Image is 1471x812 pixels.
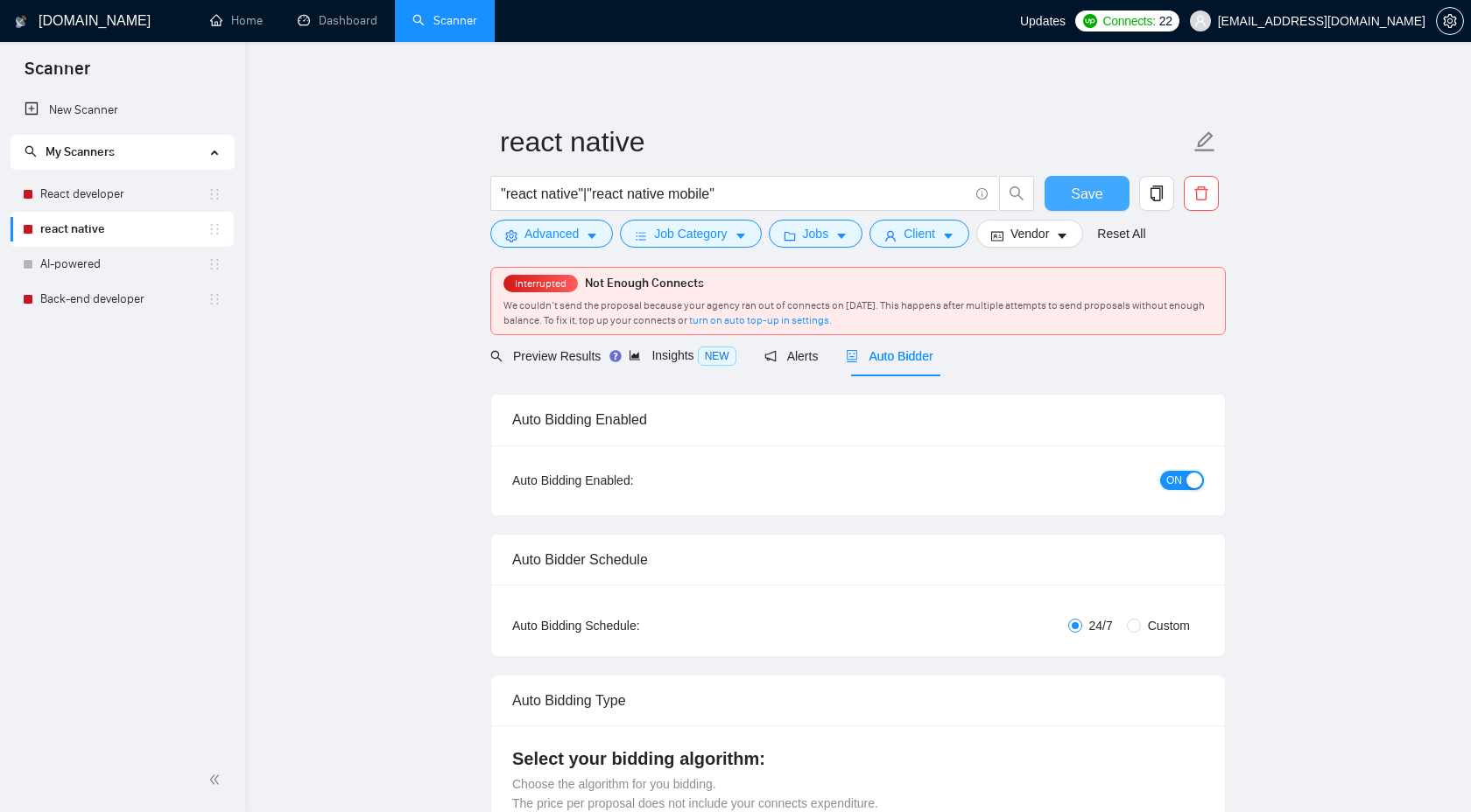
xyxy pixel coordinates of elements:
span: copy [1140,185,1173,201]
a: dashboardDashboard [298,13,377,28]
span: caret-down [1056,229,1068,242]
button: folderJobscaret-down [769,220,863,248]
span: Connects: [1102,11,1155,31]
li: React developer [11,177,234,212]
button: barsJob Categorycaret-down [620,220,761,248]
span: Save [1071,183,1102,205]
span: folder [784,229,796,242]
span: Advanced [524,224,579,243]
span: caret-down [942,229,954,242]
span: edit [1193,130,1216,153]
span: Scanner [11,56,104,93]
span: caret-down [735,229,747,242]
button: idcardVendorcaret-down [976,220,1083,248]
button: userClientcaret-down [869,220,969,248]
span: 22 [1159,11,1172,31]
span: Preview Results [490,349,601,363]
a: react native [40,212,208,247]
span: Choose the algorithm for you bidding. The price per proposal does not include your connects expen... [512,777,878,810]
span: setting [505,229,517,242]
input: Search Freelance Jobs... [501,183,968,205]
span: Insights [629,348,735,362]
img: logo [15,8,27,36]
span: info-circle [976,188,988,199]
span: Interrupted [510,277,572,290]
span: search [25,145,37,157]
div: Tooltip anchor [608,348,623,364]
button: search [999,176,1034,211]
a: setting [1436,14,1464,28]
li: AI-powered [11,247,234,282]
a: AI-powered [40,247,208,282]
span: Custom [1141,616,1197,635]
a: New Scanner [25,93,220,128]
span: user [1194,15,1207,27]
h4: Select your bidding algorithm: [512,746,1204,771]
span: area-chart [629,349,641,361]
span: double-left [208,771,226,788]
img: upwork-logo.png [1083,14,1097,28]
span: My Scanners [46,144,115,159]
span: bars [635,229,647,242]
span: idcard [991,229,1003,242]
span: Jobs [803,224,829,243]
li: react native [11,212,234,247]
span: holder [208,257,222,271]
a: homeHome [210,13,263,28]
button: Save [1045,176,1130,211]
span: Client [904,224,935,243]
span: holder [208,222,222,236]
div: Auto Bidder Schedule [512,535,1204,584]
input: Scanner name... [500,120,1190,164]
span: 24/7 [1082,616,1120,635]
a: React developer [40,177,208,212]
span: notification [764,350,777,362]
button: settingAdvancedcaret-down [490,220,613,248]
div: Auto Bidding Schedule: [512,616,743,635]
span: holder [208,292,222,306]
span: Not Enough Connects [585,276,704,290]
span: caret-down [586,229,598,242]
span: setting [1437,14,1463,28]
span: user [884,229,897,242]
a: Reset All [1097,224,1145,243]
button: copy [1139,176,1174,211]
span: Vendor [1010,224,1049,243]
span: We couldn’t send the proposal because your agency ran out of connects on [DATE]. This happens aft... [503,299,1205,326]
li: Back-end developer [11,282,234,317]
span: caret-down [835,229,848,242]
div: Auto Bidding Enabled: [512,471,743,490]
a: Back-end developer [40,282,208,317]
span: search [490,350,503,362]
span: My Scanners [25,144,115,159]
span: Auto Bidder [846,349,933,363]
div: Auto Bidding Enabled [512,395,1204,444]
a: turn on auto top-up in settings. [689,314,832,326]
li: New Scanner [11,93,234,128]
span: robot [846,350,858,362]
div: Auto Bidding Type [512,675,1204,725]
button: setting [1436,7,1464,35]
button: delete [1184,176,1219,211]
span: holder [208,187,222,201]
span: ON [1166,471,1182,490]
span: search [1000,185,1033,201]
span: delete [1185,185,1218,201]
span: Job Category [654,224,727,243]
span: NEW [698,346,736,366]
span: Alerts [764,349,819,363]
a: searchScanner [412,13,477,28]
span: Updates [1020,14,1066,28]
